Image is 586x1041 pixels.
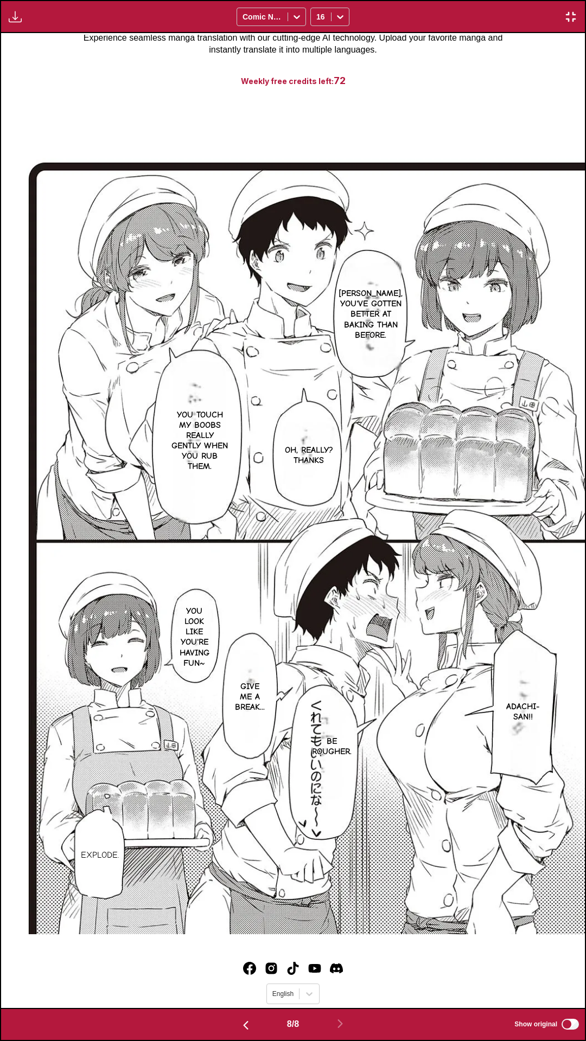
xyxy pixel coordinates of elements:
span: Show original [514,1020,557,1028]
p: Oh, really? Thanks [277,443,340,468]
p: You touch my boobs really gently when you rub them. [169,408,231,474]
p: Explode. [79,848,121,863]
p: You look like you're having fun~ [174,604,215,671]
img: Previous page [239,1019,252,1032]
img: Manga Panel [1,107,585,935]
img: Next page [334,1017,347,1030]
input: Show original [562,1019,579,1030]
span: 8 / 8 [287,1019,299,1029]
img: Download translated images [9,10,22,23]
p: Be rougher. [310,734,354,759]
p: Adachi-san!! [504,699,542,724]
p: [PERSON_NAME], you've gotten better at baking than before. [336,286,405,343]
p: Give me a break... [233,679,267,715]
